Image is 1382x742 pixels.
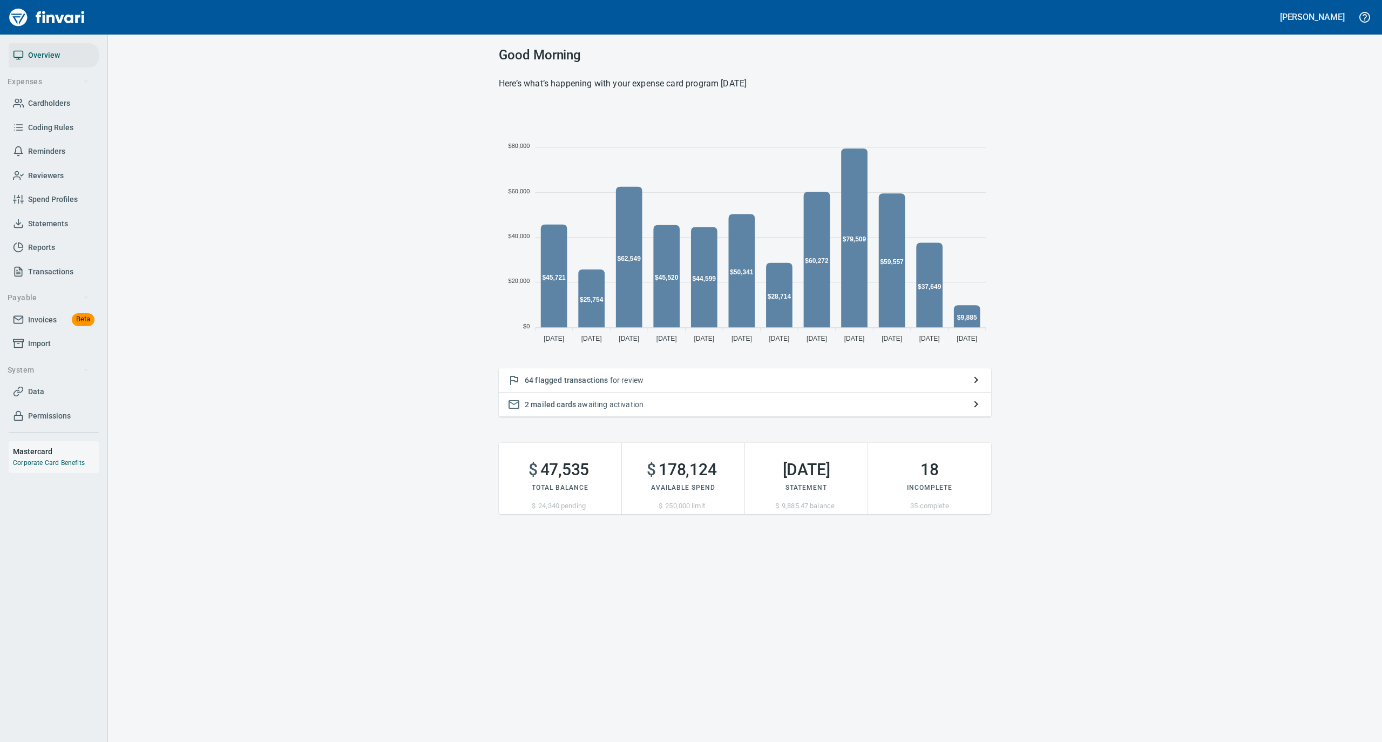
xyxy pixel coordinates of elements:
button: 64 flagged transactions for review [499,368,991,393]
span: Expenses [8,75,89,89]
a: Overview [9,43,99,68]
p: 35 complete [868,501,991,511]
span: Import [28,337,51,350]
tspan: [DATE] [844,335,865,342]
a: Reviewers [9,164,99,188]
button: Payable [3,288,93,308]
tspan: $40,000 [509,233,530,239]
tspan: [DATE] [581,335,602,342]
a: Reminders [9,139,99,164]
span: Statements [28,217,68,231]
p: awaiting activation [525,399,965,410]
img: Finvari [6,4,87,30]
span: Reminders [28,145,65,158]
span: Spend Profiles [28,193,78,206]
a: Transactions [9,260,99,284]
span: Overview [28,49,60,62]
a: Spend Profiles [9,187,99,212]
button: System [3,360,93,380]
tspan: [DATE] [544,335,564,342]
a: Permissions [9,404,99,428]
h6: Here’s what’s happening with your expense card program [DATE] [499,76,991,91]
a: Data [9,380,99,404]
a: Reports [9,235,99,260]
h5: [PERSON_NAME] [1280,11,1345,23]
h6: Mastercard [13,446,99,457]
span: mailed cards [531,400,576,409]
a: Corporate Card Benefits [13,459,85,467]
tspan: $60,000 [509,188,530,194]
span: Cardholders [28,97,70,110]
span: Permissions [28,409,71,423]
span: 2 [525,400,529,409]
span: 64 [525,376,533,385]
tspan: $80,000 [509,143,530,149]
span: Reports [28,241,55,254]
button: Expenses [3,72,93,92]
tspan: [DATE] [807,335,827,342]
span: Incomplete [907,484,952,491]
h2: 18 [868,460,991,480]
tspan: [DATE] [769,335,790,342]
tspan: [DATE] [619,335,639,342]
span: System [8,363,89,377]
span: Data [28,385,44,399]
span: Beta [72,313,94,326]
span: flagged transactions [535,376,608,385]
tspan: [DATE] [694,335,714,342]
span: Payable [8,291,89,305]
button: 18Incomplete35 complete [868,443,991,514]
span: Reviewers [28,169,64,183]
span: Transactions [28,265,73,279]
a: Import [9,332,99,356]
a: Cardholders [9,91,99,116]
span: Invoices [28,313,57,327]
a: Coding Rules [9,116,99,140]
tspan: [DATE] [731,335,752,342]
tspan: $0 [523,323,530,329]
button: 2 mailed cards awaiting activation [499,393,991,417]
tspan: [DATE] [882,335,902,342]
a: Statements [9,212,99,236]
tspan: $20,000 [509,278,530,284]
a: InvoicesBeta [9,308,99,332]
h3: Good Morning [499,48,991,63]
tspan: [DATE] [957,335,977,342]
tspan: [DATE] [919,335,940,342]
button: [PERSON_NAME] [1277,9,1347,25]
tspan: [DATE] [656,335,677,342]
span: Coding Rules [28,121,73,134]
p: for review [525,375,965,386]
